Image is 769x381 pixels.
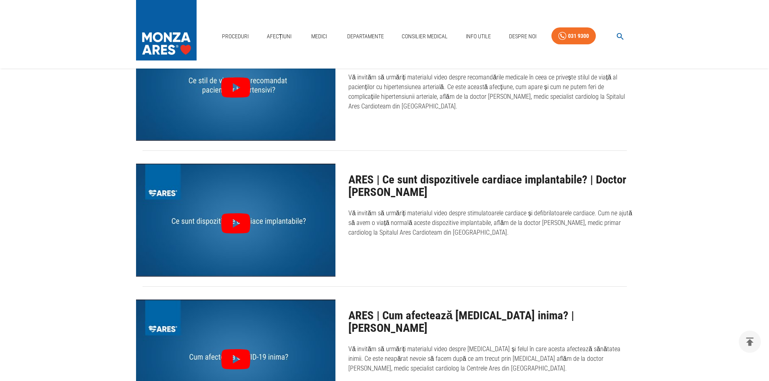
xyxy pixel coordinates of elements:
div: ARES | Doctor Horia Roșianu | Ce sunt dispozitivele cardiace implantabile? [136,164,336,277]
a: Consilier Medical [398,28,451,45]
h2: ARES | Ce sunt dispozitivele cardiace implantabile? | Doctor [PERSON_NAME] [348,173,633,199]
div: 031 9300 [568,31,589,41]
p: Vă invităm să urmăriți materialul video despre recomandările medicale în ceea ce privește stilul ... [348,73,633,111]
a: Medici [306,28,332,45]
p: Vă invităm să urmăriți materialul video despre [MEDICAL_DATA] și felul în care acesta afectează s... [348,344,633,373]
a: Info Utile [463,28,494,45]
a: 031 9300 [551,27,596,45]
p: Vă invităm să urmăriți materialul video despre stimulatoarele cardiace și defibrilatoarele cardia... [348,208,633,237]
a: Proceduri [219,28,252,45]
a: Despre Noi [506,28,540,45]
a: Departamente [344,28,387,45]
div: ARES | Dr. Ioana Mureșan | Stilul de viață recomandat pacienților hipertensivi | Spitalul Ares [136,28,336,141]
h2: ARES | Cum afectează [MEDICAL_DATA] inima? | [PERSON_NAME] [348,309,633,335]
a: Afecțiuni [264,28,295,45]
button: delete [739,331,761,353]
